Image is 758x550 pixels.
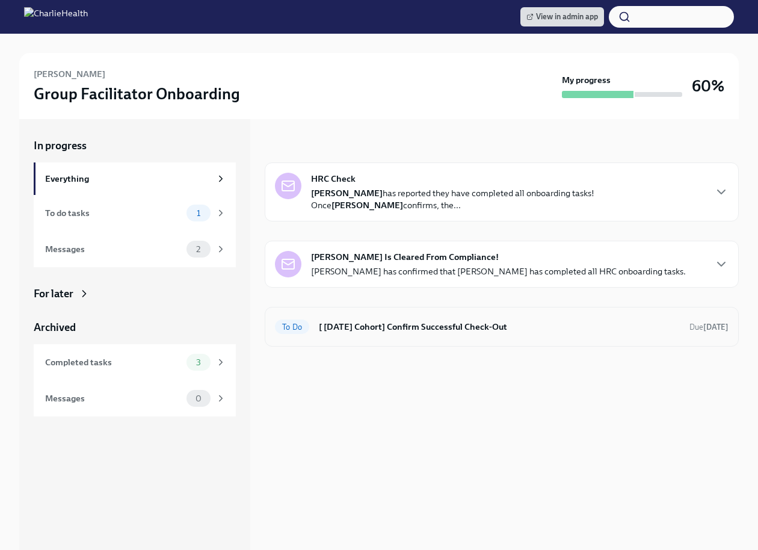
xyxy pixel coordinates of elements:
a: Everything [34,162,236,195]
strong: HRC Check [311,173,356,185]
a: Archived [34,320,236,335]
a: To Do[ [DATE] Cohort] Confirm Successful Check-OutDue[DATE] [275,317,729,336]
a: In progress [34,138,236,153]
a: To do tasks1 [34,195,236,231]
strong: [PERSON_NAME] [311,188,383,199]
div: To do tasks [45,206,182,220]
strong: [DATE] [703,323,729,332]
a: Completed tasks3 [34,344,236,380]
a: Messages0 [34,380,236,416]
strong: My progress [562,74,611,86]
div: In progress [265,138,318,153]
strong: [PERSON_NAME] Is Cleared From Compliance! [311,251,499,263]
div: Messages [45,392,182,405]
a: View in admin app [520,7,604,26]
h3: Group Facilitator Onboarding [34,83,240,105]
div: Everything [45,172,211,185]
span: Due [689,323,729,332]
p: has reported they have completed all onboarding tasks! Once confirms, the... [311,187,704,211]
div: For later [34,286,73,301]
div: Completed tasks [45,356,182,369]
span: 3 [189,358,208,367]
p: [PERSON_NAME] has confirmed that [PERSON_NAME] has completed all HRC onboarding tasks. [311,265,686,277]
a: For later [34,286,236,301]
span: 1 [189,209,208,218]
h3: 60% [692,75,724,97]
span: To Do [275,323,309,332]
strong: [PERSON_NAME] [331,200,403,211]
span: 2 [189,245,208,254]
h6: [PERSON_NAME] [34,67,105,81]
h6: [ [DATE] Cohort] Confirm Successful Check-Out [319,320,680,333]
span: View in admin app [526,11,598,23]
a: Messages2 [34,231,236,267]
span: October 24th, 2025 09:00 [689,321,729,333]
div: Messages [45,243,182,256]
span: 0 [188,394,209,403]
img: CharlieHealth [24,7,88,26]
